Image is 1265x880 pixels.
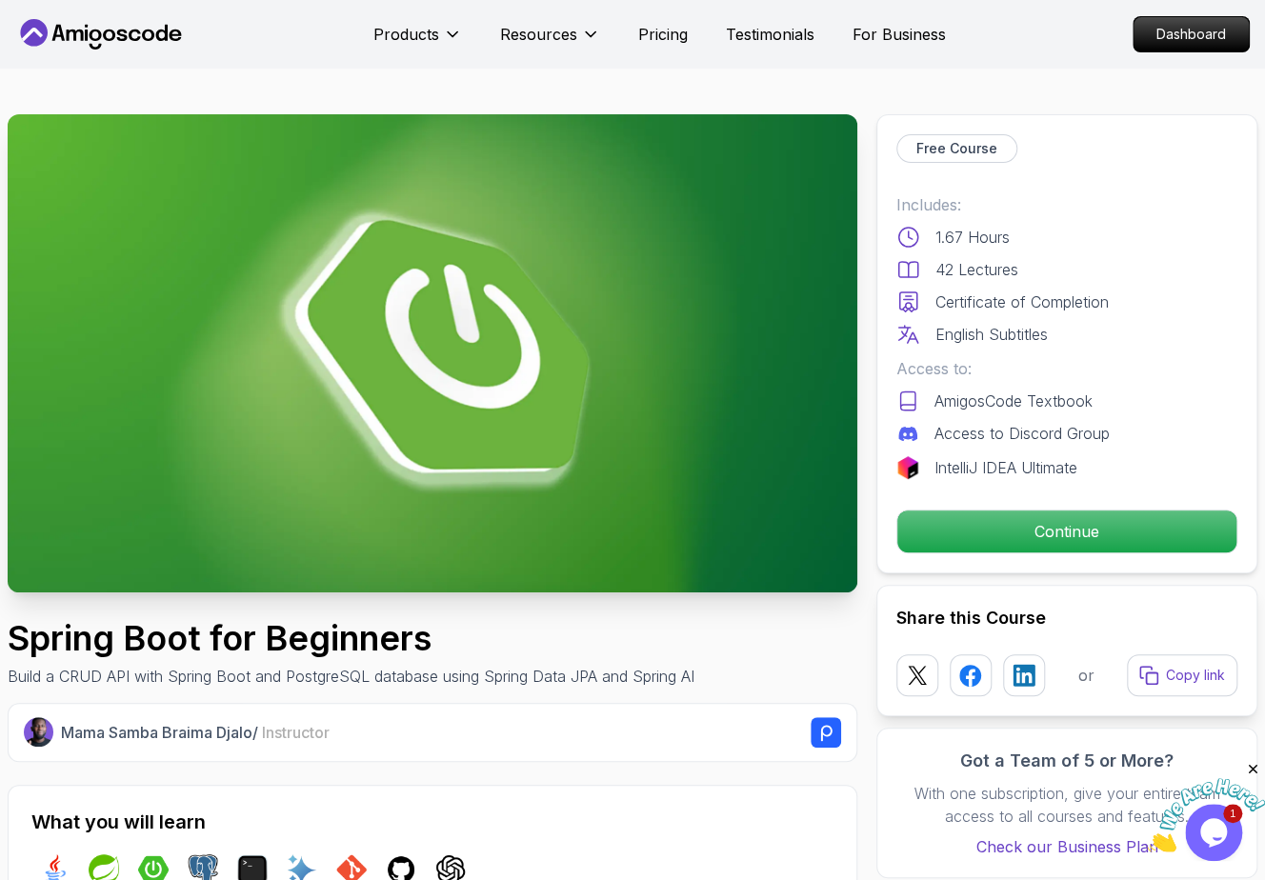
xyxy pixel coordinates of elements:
p: Dashboard [1134,17,1249,51]
p: 1.67 Hours [935,226,1010,249]
a: Pricing [638,23,688,46]
h3: Got a Team of 5 or More? [896,748,1237,774]
a: For Business [853,23,946,46]
button: Products [373,23,462,61]
p: Build a CRUD API with Spring Boot and PostgreSQL database using Spring Data JPA and Spring AI [8,665,694,688]
button: Resources [500,23,600,61]
a: Dashboard [1133,16,1250,52]
img: jetbrains logo [896,456,919,479]
button: Copy link [1127,654,1237,696]
h2: What you will learn [31,809,833,835]
p: With one subscription, give your entire team access to all courses and features. [896,782,1237,828]
p: IntelliJ IDEA Ultimate [934,456,1077,479]
button: Continue [896,510,1237,553]
p: Copy link [1166,666,1225,685]
p: Includes: [896,193,1237,216]
p: or [1078,664,1094,687]
h1: Spring Boot for Beginners [8,619,694,657]
p: AmigosCode Textbook [934,390,1093,412]
span: Instructor [262,723,330,742]
p: Free Course [916,139,997,158]
p: Products [373,23,439,46]
a: Check our Business Plan [896,835,1237,858]
p: Mama Samba Braima Djalo / [61,721,330,744]
p: Continue [897,510,1236,552]
p: Certificate of Completion [935,290,1109,313]
p: 42 Lectures [935,258,1018,281]
img: Nelson Djalo [24,717,53,747]
p: English Subtitles [935,323,1048,346]
a: Testimonials [726,23,814,46]
p: Access to Discord Group [934,422,1110,445]
iframe: chat widget [1147,761,1265,851]
h2: Share this Course [896,605,1237,631]
img: spring-boot-for-beginners_thumbnail [8,114,857,592]
p: Access to: [896,357,1237,380]
p: Resources [500,23,577,46]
